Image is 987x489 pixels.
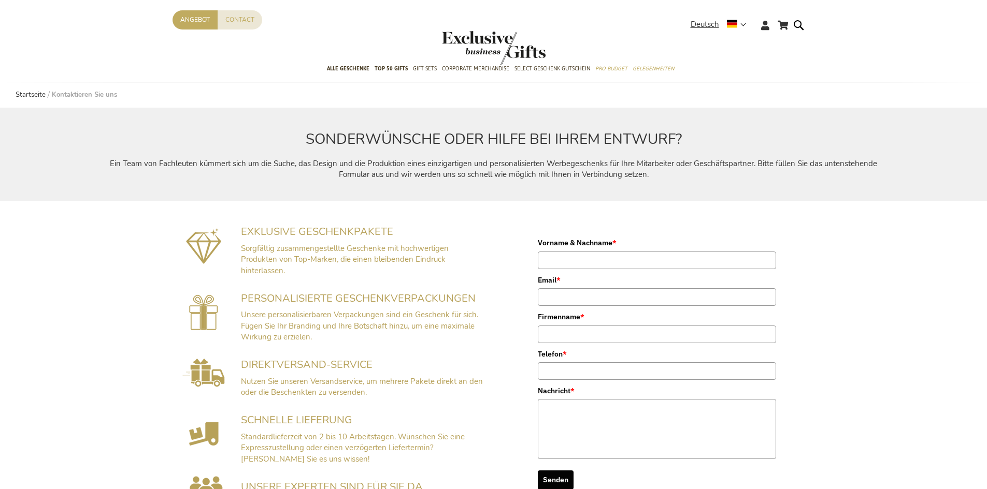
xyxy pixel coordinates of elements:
a: Gift Sets [413,56,437,82]
span: SCHNELLE LIEFERUNG [241,413,352,427]
label: Telefon [538,348,776,360]
p: Ein Team von Fachleuten kümmert sich um die Suche, das Design und die Produktion eines einzigarti... [99,158,889,181]
span: Gift Sets [413,63,437,74]
span: Sorgfältig zusammengestellte Geschenke mit hochwertigen Produkten von Top-Marken, die einen bleib... [241,243,449,276]
a: Startseite [16,90,46,99]
a: Alle Geschenke [327,56,369,82]
label: Firmenname [538,311,776,322]
span: Standardlieferzeit von 2 bis 10 Arbeitstagen. Wünschen Sie eine Expresszustellung oder einen verz... [241,432,465,464]
img: Gepersonaliseerde cadeauverpakking voorzien van uw branding [189,294,218,330]
span: DIREKTVERSAND-SERVICE [241,358,373,372]
a: Pro Budget [595,56,627,82]
h2: SONDERWÜNSCHE ODER HILFE BEI IHREM ENTWURF? [99,131,889,147]
span: Nutzen Sie unseren Versandservice, um mehrere Pakete direkt an den oder die Beschenkten zu versen... [241,376,483,397]
strong: Kontaktieren Sie uns [52,90,117,99]
span: Deutsch [691,19,719,31]
span: EXKLUSIVE GESCHENKPAKETE [241,225,393,239]
span: Gelegenheiten [633,63,674,74]
img: Rechtstreekse Verzendservice [182,359,225,387]
a: store logo [442,31,494,65]
label: Email [538,274,776,286]
span: Alle Geschenke [327,63,369,74]
img: Exclusive Business gifts logo [442,31,546,65]
span: PERSONALISIERTE GESCHENKVERPACKUNGEN [241,291,476,305]
span: TOP 50 Gifts [375,63,408,74]
span: Select Geschenk Gutschein [514,63,590,74]
a: Select Geschenk Gutschein [514,56,590,82]
img: Exclusieve geschenkpakketten mét impact [186,227,222,264]
a: Gelegenheiten [633,56,674,82]
a: Contact [218,10,262,29]
a: TOP 50 Gifts [375,56,408,82]
a: Direct Shipping Service [182,379,225,390]
label: Vorname & Nachname [538,237,776,248]
span: Pro Budget [595,63,627,74]
label: Nachricht [538,385,776,396]
a: Angebot [173,10,218,29]
span: Unsere personalisierbaren Verpackungen sind ein Geschenk für sich. Fügen Sie Ihr Branding und Ihr... [241,309,478,342]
